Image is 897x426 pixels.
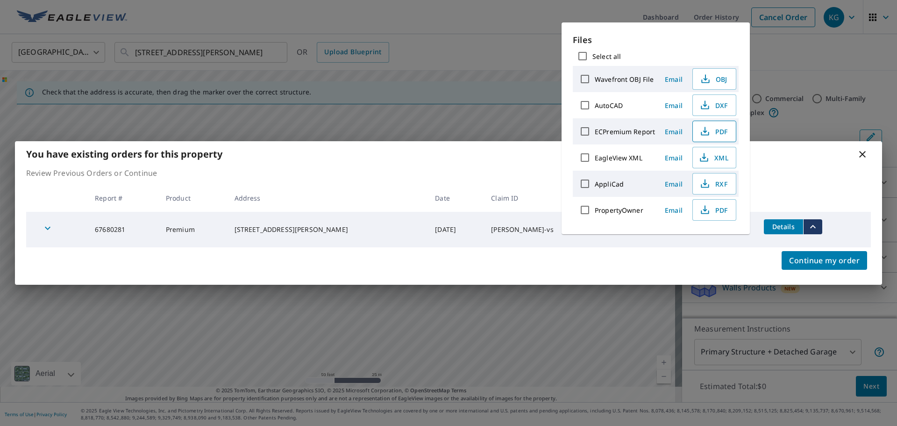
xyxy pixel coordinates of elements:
[662,101,685,110] span: Email
[698,100,728,111] span: DXF
[595,206,643,215] label: PropertyOwner
[595,127,655,136] label: ECPremium Report
[227,184,428,212] th: Address
[87,212,158,247] td: 67680281
[789,254,860,267] span: Continue my order
[484,212,604,247] td: [PERSON_NAME]-vs
[659,98,689,113] button: Email
[427,212,484,247] td: [DATE]
[692,121,736,142] button: PDF
[595,180,624,188] label: AppliCad
[692,147,736,168] button: XML
[764,219,803,234] button: detailsBtn-67680281
[659,177,689,191] button: Email
[595,153,642,162] label: EagleView XML
[692,94,736,116] button: DXF
[592,52,621,61] label: Select all
[769,222,797,231] span: Details
[659,72,689,87] button: Email
[158,184,227,212] th: Product
[26,148,222,160] b: You have existing orders for this property
[782,251,867,270] button: Continue my order
[662,153,685,162] span: Email
[662,180,685,188] span: Email
[698,152,728,163] span: XML
[698,204,728,216] span: PDF
[235,225,420,234] div: [STREET_ADDRESS][PERSON_NAME]
[484,184,604,212] th: Claim ID
[692,68,736,90] button: OBJ
[659,151,689,165] button: Email
[662,75,685,84] span: Email
[573,34,739,46] p: Files
[158,212,227,247] td: Premium
[698,73,728,85] span: OBJ
[662,127,685,136] span: Email
[698,178,728,189] span: RXF
[659,124,689,139] button: Email
[87,184,158,212] th: Report #
[662,206,685,215] span: Email
[26,167,871,179] p: Review Previous Orders or Continue
[698,126,728,137] span: PDF
[427,184,484,212] th: Date
[659,203,689,217] button: Email
[595,75,654,84] label: Wavefront OBJ File
[692,173,736,195] button: RXF
[692,199,736,221] button: PDF
[803,219,822,234] button: filesDropdownBtn-67680281
[595,101,623,110] label: AutoCAD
